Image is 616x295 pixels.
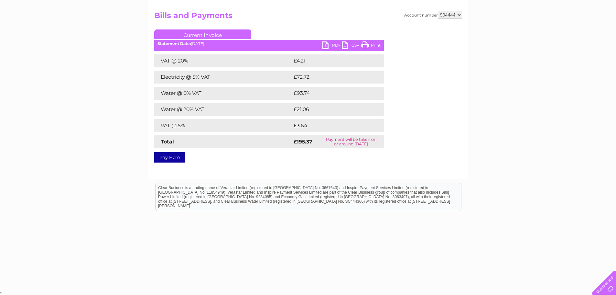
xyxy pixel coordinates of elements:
td: Water @ 0% VAT [154,87,292,100]
a: Blog [560,28,569,32]
td: £21.06 [292,103,370,116]
div: Account number [404,11,462,19]
td: £93.74 [292,87,371,100]
td: Water @ 20% VAT [154,103,292,116]
a: Pay Here [154,152,185,163]
td: VAT @ 20% [154,54,292,67]
img: logo.png [22,17,55,37]
a: Contact [573,28,589,32]
td: £4.21 [292,54,368,67]
b: Statement Date: [157,41,191,46]
div: [DATE] [154,41,384,46]
td: Payment will be taken on or around [DATE] [319,135,384,148]
a: Telecoms [536,28,556,32]
a: Print [361,41,381,51]
a: PDF [322,41,342,51]
div: Clear Business is a trading name of Verastar Limited (registered in [GEOGRAPHIC_DATA] No. 3667643... [156,4,461,31]
strong: Total [161,139,174,145]
a: Water [502,28,514,32]
a: Current Invoice [154,29,251,39]
a: 0333 014 3131 [494,3,539,11]
a: Energy [518,28,533,32]
a: CSV [342,41,361,51]
td: £72.72 [292,71,371,84]
td: Electricity @ 5% VAT [154,71,292,84]
td: VAT @ 5% [154,119,292,132]
a: Log out [595,28,610,32]
td: £3.64 [292,119,369,132]
h2: Bills and Payments [154,11,462,23]
strong: £195.37 [294,139,312,145]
